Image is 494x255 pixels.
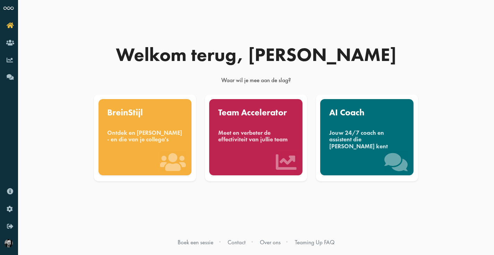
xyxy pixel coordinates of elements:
a: Boek een sessie [178,238,213,246]
div: BreinStijl [107,108,183,117]
a: BreinStijl Ontdek en [PERSON_NAME] - en die van je collega's [93,95,198,181]
div: Waar wil je mee aan de slag? [90,76,423,87]
div: AI Coach [329,108,405,117]
div: Team Accelerator [218,108,294,117]
div: Jouw 24/7 coach en assistent die [PERSON_NAME] kent [329,130,405,150]
a: Teaming Up FAQ [295,238,334,246]
div: Ontdek en [PERSON_NAME] - en die van je collega's [107,130,183,143]
div: Welkom terug, [PERSON_NAME] [90,45,423,64]
a: Team Accelerator Meet en verbeter de effectiviteit van jullie team [203,95,308,181]
a: Over ons [260,238,281,246]
a: AI Coach Jouw 24/7 coach en assistent die [PERSON_NAME] kent [314,95,419,181]
div: Meet en verbeter de effectiviteit van jullie team [218,130,294,143]
a: Contact [228,238,246,246]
